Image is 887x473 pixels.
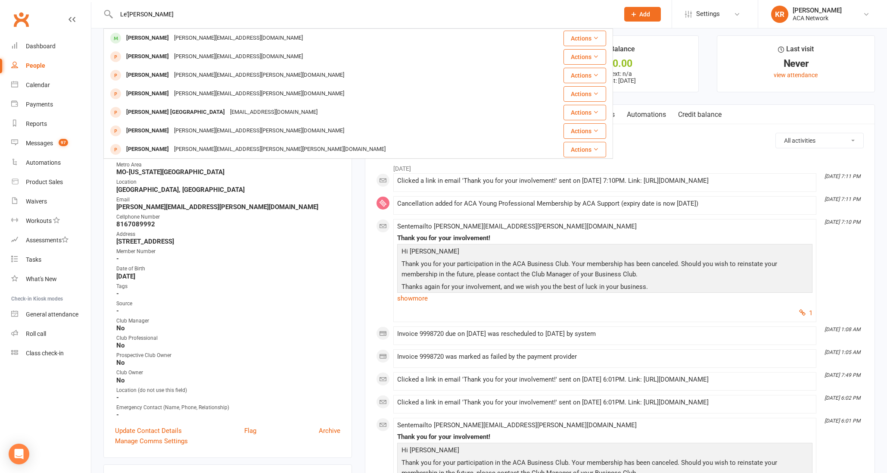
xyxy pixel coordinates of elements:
[397,433,812,441] div: Thank you for your involvement!
[11,134,91,153] a: Messages 97
[604,44,635,59] div: $ Balance
[171,143,388,156] div: [PERSON_NAME][EMAIL_ADDRESS][PERSON_NAME][PERSON_NAME][DOMAIN_NAME]
[825,173,860,179] i: [DATE] 7:11 PM
[825,326,860,332] i: [DATE] 1:08 AM
[116,307,340,315] strong: -
[725,59,867,68] div: Never
[116,394,340,401] strong: -
[11,250,91,269] a: Tasks
[171,32,305,44] div: [PERSON_NAME][EMAIL_ADDRESS][DOMAIN_NAME]
[171,50,305,63] div: [PERSON_NAME][EMAIL_ADDRESS][DOMAIN_NAME]
[397,376,812,383] div: Clicked a link in email 'Thank you for your involvement!' sent on [DATE] 6:01PM. Link: [URL][DOMA...
[563,68,606,83] button: Actions
[116,220,340,228] strong: 8167089992
[696,4,720,24] span: Settings
[793,14,842,22] div: ACA Network
[116,341,340,349] strong: No
[825,349,860,355] i: [DATE] 1:05 AM
[26,330,46,337] div: Roll call
[116,376,340,384] strong: No
[116,196,340,204] div: Email
[26,62,45,69] div: People
[563,105,606,120] button: Actions
[397,222,637,230] span: Sent email to [PERSON_NAME][EMAIL_ADDRESS][PERSON_NAME][DOMAIN_NAME]
[11,95,91,114] a: Payments
[11,305,91,324] a: General attendance kiosk mode
[115,436,188,446] a: Manage Comms Settings
[825,196,860,202] i: [DATE] 7:11 PM
[549,59,691,68] div: $0.00
[399,282,810,294] p: Thanks again for your involvement, and we wish you the best of luck in your business.
[26,198,47,205] div: Waivers
[115,426,182,436] a: Update Contact Details
[26,101,53,108] div: Payments
[621,105,672,125] a: Automations
[11,75,91,95] a: Calendar
[116,351,340,360] div: Prospective Club Owner
[11,114,91,134] a: Reports
[26,159,61,166] div: Automations
[11,344,91,363] a: Class kiosk mode
[26,140,53,147] div: Messages
[397,235,812,242] div: Thank you for your involvement!
[171,125,347,137] div: [PERSON_NAME][EMAIL_ADDRESS][PERSON_NAME][DOMAIN_NAME]
[399,246,810,259] p: Hi [PERSON_NAME]
[26,179,63,185] div: Product Sales
[825,372,860,378] i: [DATE] 7:49 PM
[171,88,347,100] div: [PERSON_NAME][EMAIL_ADDRESS][PERSON_NAME][DOMAIN_NAME]
[116,404,340,412] div: Emergency Contact (Name, Phone, Relationship)
[399,445,810,457] p: Hi [PERSON_NAME]
[124,50,171,63] div: [PERSON_NAME]
[563,123,606,139] button: Actions
[116,290,340,298] strong: -
[397,177,812,185] div: Clicked a link in email 'Thank you for your involvement!' sent on [DATE] 7:10PM. Link: [URL][DOMA...
[397,200,812,207] div: Cancellation added for ACA Young Professional Membership by ACA Support (expiry date is now [DATE])
[59,139,68,146] span: 97
[549,70,691,84] p: Next: n/a Last: [DATE]
[11,37,91,56] a: Dashboard
[26,43,56,50] div: Dashboard
[116,247,340,256] div: Member Number
[227,106,320,119] div: [EMAIL_ADDRESS][DOMAIN_NAME]
[778,44,814,59] div: Last visit
[11,153,91,172] a: Automations
[376,133,864,146] h3: Activity
[825,395,860,401] i: [DATE] 6:02 PM
[116,369,340,377] div: Club Owner
[124,69,171,81] div: [PERSON_NAME]
[799,308,812,318] button: 1
[124,106,227,119] div: [PERSON_NAME] [GEOGRAPHIC_DATA]
[116,317,340,325] div: Club Manager
[11,211,91,231] a: Workouts
[563,86,606,102] button: Actions
[397,330,812,338] div: Invoice 9998720 due on [DATE] was rescheduled to [DATE] by system
[624,7,661,22] button: Add
[26,276,57,282] div: What's New
[116,186,340,194] strong: [GEOGRAPHIC_DATA], [GEOGRAPHIC_DATA]
[11,192,91,211] a: Waivers
[26,81,50,88] div: Calendar
[116,161,340,169] div: Metro Area
[397,399,812,406] div: Clicked a link in email 'Thank you for your involvement!' sent on [DATE] 6:01PM. Link: [URL][DOMA...
[10,9,32,30] a: Clubworx
[116,238,340,245] strong: [STREET_ADDRESS]
[26,350,64,357] div: Class check-in
[26,217,52,224] div: Workouts
[116,300,340,308] div: Source
[672,105,728,125] a: Credit balance
[397,421,637,429] span: Sent email to [PERSON_NAME][EMAIL_ADDRESS][PERSON_NAME][DOMAIN_NAME]
[793,6,842,14] div: [PERSON_NAME]
[116,168,340,176] strong: MO-[US_STATE][GEOGRAPHIC_DATA]
[116,411,340,419] strong: -
[124,32,171,44] div: [PERSON_NAME]
[825,418,860,424] i: [DATE] 6:01 PM
[11,231,91,250] a: Assessments
[116,178,340,186] div: Location
[825,219,860,225] i: [DATE] 7:10 PM
[116,324,340,332] strong: No
[399,259,810,282] p: Thank you for your participation in the ACA Business Club. Your membership has been canceled. Sho...
[116,282,340,291] div: Tags
[124,143,171,156] div: [PERSON_NAME]
[11,56,91,75] a: People
[116,255,340,263] strong: -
